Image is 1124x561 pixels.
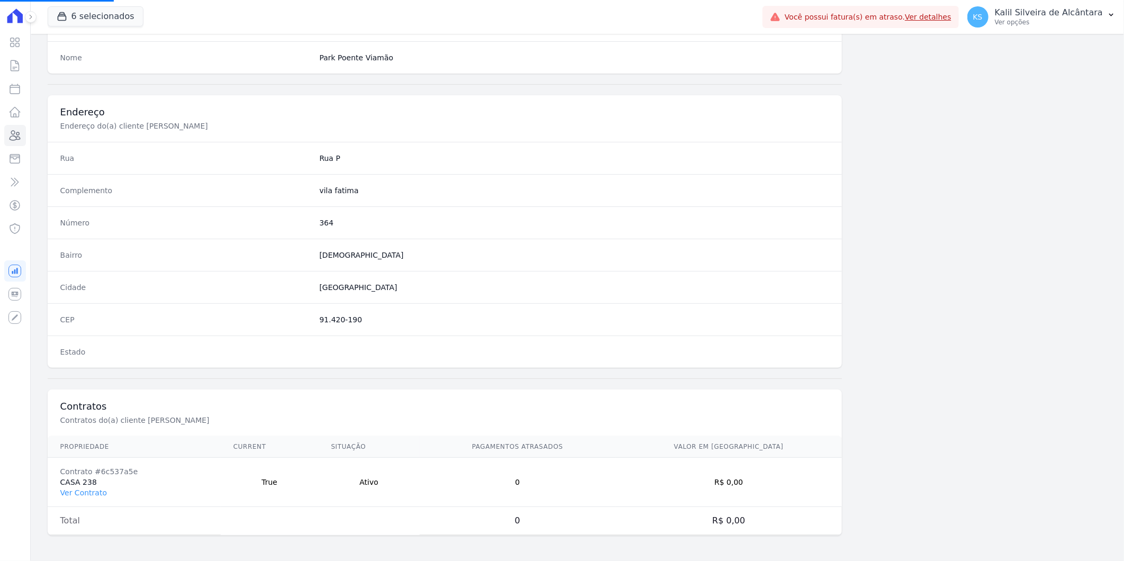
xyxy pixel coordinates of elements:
button: KS Kalil Silveira de Alcântara Ver opções [959,2,1124,32]
td: Ativo [319,458,420,507]
dt: Estado [60,347,311,357]
dt: Bairro [60,250,311,260]
dd: Park Poente Viamão [320,52,830,63]
a: Ver Contrato [60,488,107,497]
p: Ver opções [995,18,1103,26]
th: Current [221,436,319,458]
td: True [221,458,319,507]
dt: CEP [60,314,311,325]
th: Propriedade [48,436,221,458]
td: R$ 0,00 [615,507,842,535]
p: Kalil Silveira de Alcântara [995,7,1103,18]
dt: Cidade [60,282,311,293]
dt: Rua [60,153,311,164]
h3: Contratos [60,400,830,413]
span: KS [973,13,983,21]
dd: [GEOGRAPHIC_DATA] [320,282,830,293]
h3: Endereço [60,106,830,119]
th: Valor em [GEOGRAPHIC_DATA] [615,436,842,458]
td: R$ 0,00 [615,458,842,507]
th: Pagamentos Atrasados [420,436,615,458]
td: CASA 238 [48,458,221,507]
dd: 91.420-190 [320,314,830,325]
p: Endereço do(a) cliente [PERSON_NAME] [60,121,416,131]
td: 0 [420,507,615,535]
dd: Rua P [320,153,830,164]
a: Ver detalhes [905,13,951,21]
td: 0 [420,458,615,507]
dd: 364 [320,218,830,228]
th: Situação [319,436,420,458]
dd: [DEMOGRAPHIC_DATA] [320,250,830,260]
dt: Complemento [60,185,311,196]
dd: vila fatima [320,185,830,196]
td: Total [48,507,221,535]
p: Contratos do(a) cliente [PERSON_NAME] [60,415,416,426]
button: 6 selecionados [48,6,143,26]
dt: Número [60,218,311,228]
div: Contrato #6c537a5e [60,466,208,477]
dt: Nome [60,52,311,63]
span: Você possui fatura(s) em atraso. [785,12,951,23]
